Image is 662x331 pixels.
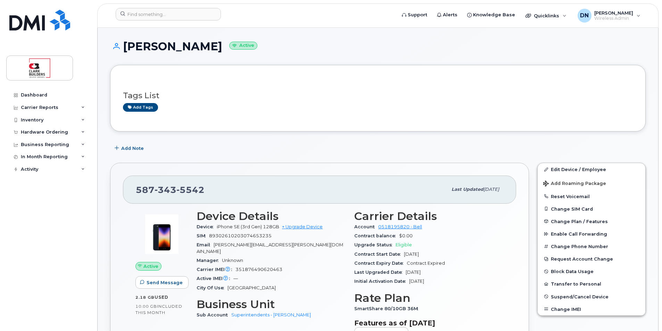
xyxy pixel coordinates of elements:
span: Contract Expiry Date [354,261,407,266]
a: Superintendents - [PERSON_NAME] [231,312,311,317]
span: Carrier IMEI [197,267,235,272]
span: Account [354,224,378,229]
a: + Upgrade Device [282,224,323,229]
span: Eligible [396,242,412,247]
a: 0518195820 - Bell [378,224,422,229]
span: Active [143,263,158,270]
span: $0.00 [399,233,413,238]
button: Change Plan / Features [538,215,645,228]
span: 2.18 GB [135,295,155,300]
h3: Features as of [DATE] [354,319,504,327]
h1: [PERSON_NAME] [110,40,646,52]
span: Change Plan / Features [551,219,608,224]
span: [GEOGRAPHIC_DATA] [227,285,276,290]
button: Add Roaming Package [538,176,645,190]
button: Change SIM Card [538,203,645,215]
span: 343 [155,185,176,195]
span: Enable Call Forwarding [551,231,607,237]
span: Contract Start Date [354,252,404,257]
iframe: Messenger Launcher [632,301,657,326]
span: Device [197,224,217,229]
button: Block Data Usage [538,265,645,278]
span: Manager [197,258,222,263]
span: 351876490620463 [235,267,282,272]
a: Add tags [123,103,158,112]
span: 89302610203074653235 [209,233,272,238]
span: [DATE] [409,279,424,284]
button: Change Phone Number [538,240,645,253]
span: 10.00 GB [135,304,157,309]
button: Enable Call Forwarding [538,228,645,240]
button: Add Note [110,142,150,154]
h3: Device Details [197,210,346,222]
span: Active IMEI [197,276,233,281]
h3: Tags List [123,91,633,100]
small: Active [229,42,257,50]
span: Last updated [452,187,483,192]
span: included this month [135,304,182,315]
span: Contract Expired [407,261,445,266]
span: Last Upgraded Date [354,270,406,275]
span: [DATE] [406,270,421,275]
button: Request Account Change [538,253,645,265]
span: Contract balance [354,233,399,238]
button: Change IMEI [538,303,645,315]
span: Sub Account [197,312,231,317]
span: Initial Activation Date [354,279,409,284]
button: Send Message [135,276,189,289]
span: Suspend/Cancel Device [551,294,609,299]
span: Unknown [222,258,243,263]
button: Reset Voicemail [538,190,645,203]
h3: Business Unit [197,298,346,311]
span: SmartShare 80/10GB 36M [354,306,422,311]
span: Add Roaming Package [543,181,606,187]
span: Add Note [121,145,144,152]
span: used [155,295,168,300]
h3: Carrier Details [354,210,504,222]
h3: Rate Plan [354,292,504,304]
span: [DATE] [404,252,419,257]
span: 587 [136,185,205,195]
img: image20231002-3703462-1angbar.jpeg [141,213,183,255]
span: SIM [197,233,209,238]
span: [DATE] [483,187,499,192]
span: Upgrade Status [354,242,396,247]
span: — [233,276,238,281]
a: Edit Device / Employee [538,163,645,176]
span: Send Message [147,279,183,286]
button: Suspend/Cancel Device [538,290,645,303]
span: [PERSON_NAME][EMAIL_ADDRESS][PERSON_NAME][DOMAIN_NAME] [197,242,343,254]
button: Transfer to Personal [538,278,645,290]
span: City Of Use [197,285,227,290]
span: 5542 [176,185,205,195]
span: Email [197,242,214,247]
span: iPhone SE (3rd Gen) 128GB [217,224,279,229]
